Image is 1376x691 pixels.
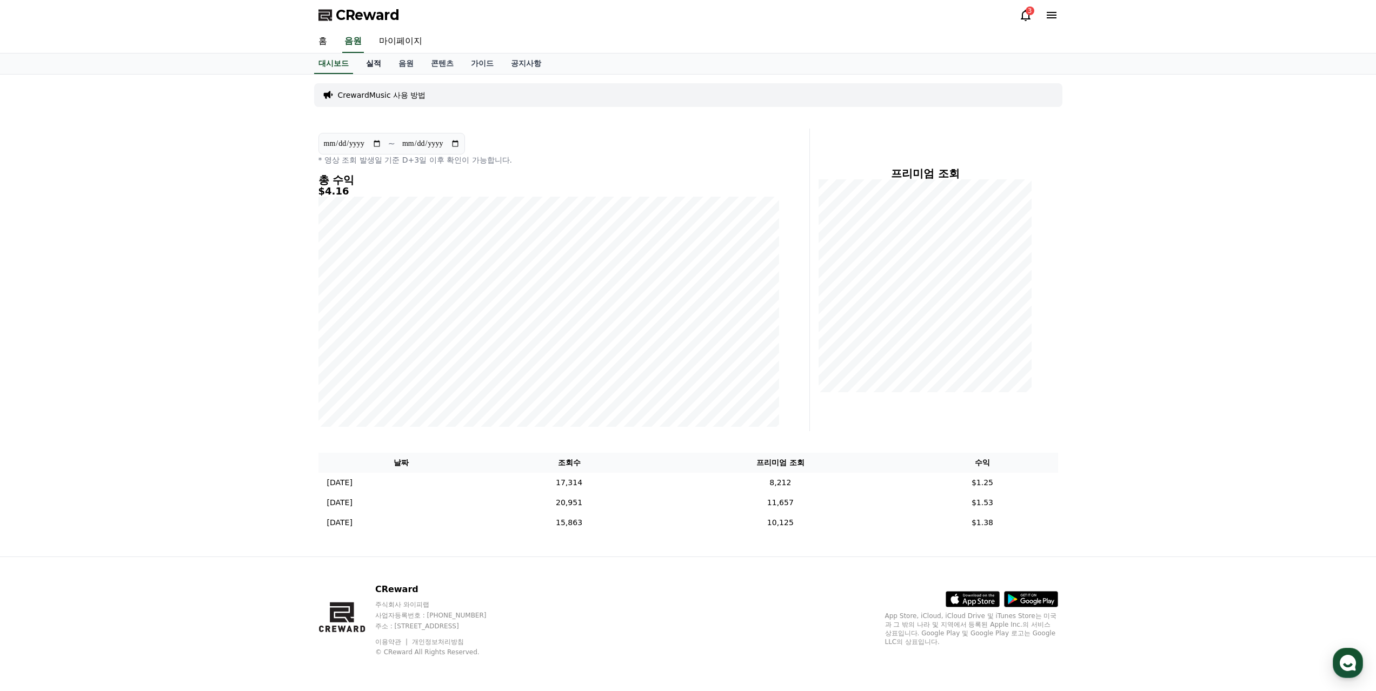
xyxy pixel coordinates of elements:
td: $1.53 [907,493,1058,513]
p: © CReward All Rights Reserved. [375,648,507,656]
h4: 총 수익 [318,174,779,186]
a: 3 [1019,9,1032,22]
td: 8,212 [654,473,907,493]
a: 실적 [357,53,390,74]
a: 대시보드 [314,53,353,74]
p: 사업자등록번호 : [PHONE_NUMBER] [375,611,507,620]
p: [DATE] [327,497,353,508]
th: 조회수 [484,453,654,473]
p: * 영상 조회 발생일 기준 D+3일 이후 확인이 가능합니다. [318,155,779,165]
a: 홈 [310,30,336,53]
td: 20,951 [484,493,654,513]
a: 이용약관 [375,638,409,646]
p: ~ [388,137,395,150]
a: 대화 [71,343,139,370]
p: [DATE] [327,517,353,528]
div: 3 [1026,6,1034,15]
a: CReward [318,6,400,24]
a: 홈 [3,343,71,370]
td: $1.25 [907,473,1058,493]
a: 가이드 [462,53,502,74]
th: 프리미엄 조회 [654,453,907,473]
h5: $4.16 [318,186,779,197]
a: 공지사항 [502,53,550,74]
td: 11,657 [654,493,907,513]
h4: 프리미엄 조회 [819,167,1032,179]
p: CReward [375,583,507,596]
p: App Store, iCloud, iCloud Drive 및 iTunes Store는 미국과 그 밖의 나라 및 지역에서 등록된 Apple Inc.의 서비스 상표입니다. Goo... [885,612,1058,646]
p: [DATE] [327,477,353,488]
a: CrewardMusic 사용 방법 [338,90,426,100]
p: 주식회사 와이피랩 [375,600,507,609]
a: 마이페이지 [370,30,431,53]
th: 수익 [907,453,1058,473]
a: 음원 [342,30,364,53]
a: 콘텐츠 [422,53,462,74]
th: 날짜 [318,453,484,473]
a: 설정 [139,343,208,370]
a: 개인정보처리방침 [412,638,464,646]
td: $1.38 [907,513,1058,533]
span: 대화 [99,359,112,368]
td: 17,314 [484,473,654,493]
td: 10,125 [654,513,907,533]
span: CReward [336,6,400,24]
a: 음원 [390,53,422,74]
span: 설정 [167,359,180,367]
td: 15,863 [484,513,654,533]
span: 홈 [34,359,41,367]
p: 주소 : [STREET_ADDRESS] [375,622,507,630]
